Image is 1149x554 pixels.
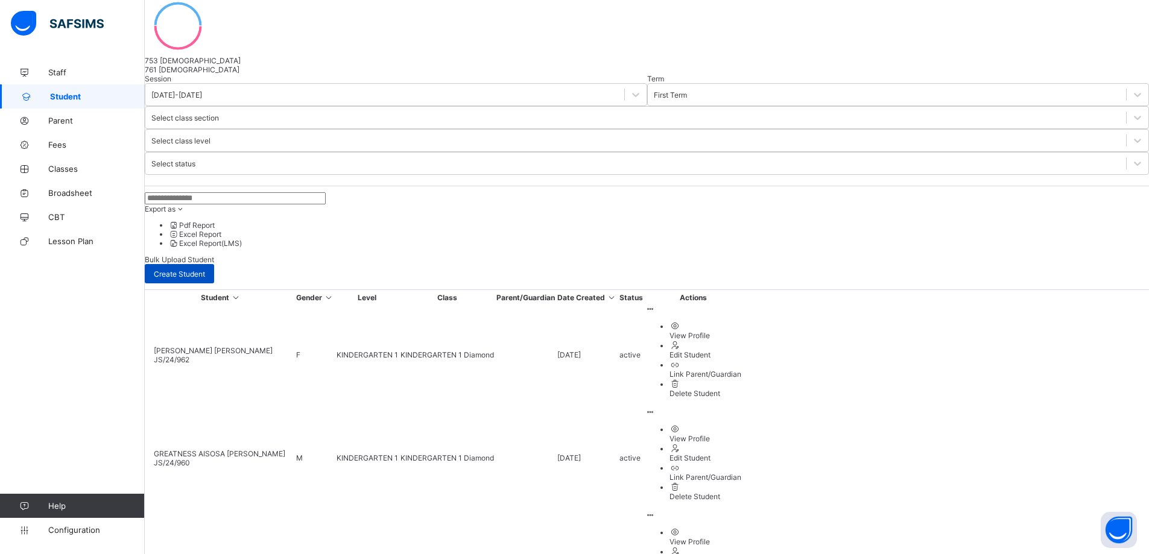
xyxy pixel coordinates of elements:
[145,255,214,264] span: Bulk Upload Student
[669,389,741,398] div: Delete Student
[296,292,335,303] th: Gender
[48,116,145,125] span: Parent
[145,56,158,65] span: 753
[48,140,145,150] span: Fees
[645,292,742,303] th: Actions
[154,346,273,355] span: [PERSON_NAME] [PERSON_NAME]
[400,292,495,303] th: Class
[154,355,189,364] span: JS/24/962
[48,188,145,198] span: Broadsheet
[324,293,334,302] i: Sort in Ascending Order
[296,407,335,509] td: M
[607,293,617,302] i: Sort in Ascending Order
[151,90,202,99] div: [DATE]-[DATE]
[619,350,641,359] span: active
[669,473,741,482] div: Link Parent/Guardian
[669,331,741,340] div: View Profile
[619,292,644,303] th: Status
[669,492,741,501] div: Delete Student
[160,56,241,65] span: [DEMOGRAPHIC_DATA]
[48,164,145,174] span: Classes
[147,292,294,303] th: Student
[619,453,641,462] span: active
[154,449,285,458] span: GREATNESS AISOSA [PERSON_NAME]
[145,65,157,74] span: 761
[669,370,741,379] div: Link Parent/Guardian
[154,269,205,279] span: Create Student
[151,136,210,145] div: Select class level
[50,92,145,101] span: Student
[336,407,399,509] td: KINDERGARTEN 1
[48,525,144,535] span: Configuration
[336,304,399,406] td: KINDERGARTEN 1
[159,65,239,74] span: [DEMOGRAPHIC_DATA]
[1101,512,1137,548] button: Open asap
[557,292,618,303] th: Date Created
[336,292,399,303] th: Level
[169,221,1149,230] li: dropdown-list-item-null-0
[557,304,618,406] td: [DATE]
[669,537,741,546] div: View Profile
[654,90,687,99] div: First Term
[151,159,195,168] div: Select status
[669,434,741,443] div: View Profile
[48,68,145,77] span: Staff
[48,501,144,511] span: Help
[11,11,104,36] img: safsims
[231,293,241,302] i: Sort in Ascending Order
[151,113,219,122] div: Select class section
[145,204,176,213] span: Export as
[647,74,664,83] span: Term
[669,453,741,462] div: Edit Student
[48,212,145,222] span: CBT
[669,350,741,359] div: Edit Student
[496,292,556,303] th: Parent/Guardian
[169,230,1149,239] li: dropdown-list-item-null-1
[296,304,335,406] td: F
[145,74,171,83] span: Session
[48,236,145,246] span: Lesson Plan
[169,239,1149,248] li: dropdown-list-item-null-2
[400,407,495,509] td: KINDERGARTEN 1 Diamond
[400,304,495,406] td: KINDERGARTEN 1 Diamond
[557,407,618,509] td: [DATE]
[154,458,190,467] span: JS/24/960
